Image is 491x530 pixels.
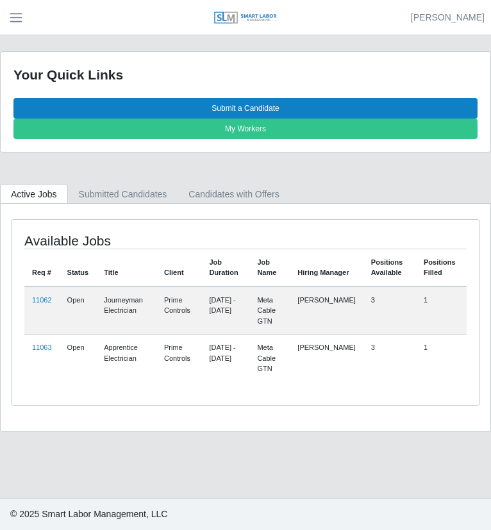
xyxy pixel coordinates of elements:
th: Hiring Manager [290,249,363,286]
td: Meta Cable GTN [249,286,290,335]
td: Meta Cable GTN [249,335,290,382]
div: Your Quick Links [13,65,478,85]
img: SLM Logo [213,11,278,25]
td: Open [60,286,97,335]
td: Prime Controls [156,286,201,335]
td: Apprentice Electrician [96,335,156,382]
td: Journeyman Electrician [96,286,156,335]
td: [DATE] - [DATE] [201,286,249,335]
a: Submit a Candidate [13,98,478,119]
h4: Available Jobs [24,233,197,249]
td: [PERSON_NAME] [290,286,363,335]
th: Positions Available [363,249,416,286]
a: Candidates with Offers [178,184,290,204]
td: 3 [363,286,416,335]
td: Open [60,335,97,382]
th: Job Duration [201,249,249,286]
td: [PERSON_NAME] [290,335,363,382]
th: Positions Filled [416,249,467,286]
th: Client [156,249,201,286]
td: Prime Controls [156,335,201,382]
a: 11062 [32,296,52,304]
a: My Workers [13,119,478,139]
th: Req # [24,249,60,286]
span: © 2025 Smart Labor Management, LLC [10,509,167,519]
td: 1 [416,335,467,382]
td: 3 [363,335,416,382]
td: 1 [416,286,467,335]
a: [PERSON_NAME] [411,11,485,24]
th: Job Name [249,249,290,286]
th: Title [96,249,156,286]
td: [DATE] - [DATE] [201,335,249,382]
a: Submitted Candidates [68,184,178,204]
th: Status [60,249,97,286]
a: 11063 [32,344,52,351]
